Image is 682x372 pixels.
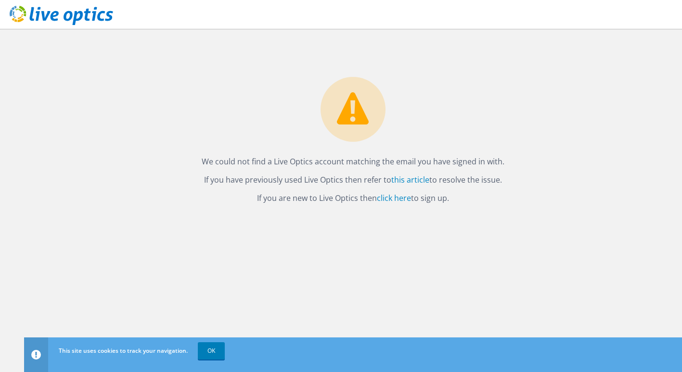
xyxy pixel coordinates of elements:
[34,173,672,186] p: If you have previously used Live Optics then refer to to resolve the issue.
[198,342,225,360] a: OK
[377,193,411,203] a: click here
[59,347,188,355] span: This site uses cookies to track your navigation.
[391,174,429,185] a: this article
[34,155,672,168] p: We could not find a Live Optics account matching the email you have signed in with.
[34,191,672,205] p: If you are new to Live Optics then to sign up.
